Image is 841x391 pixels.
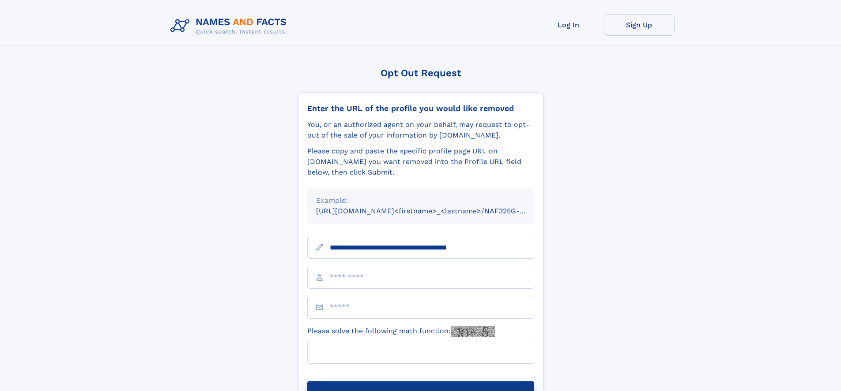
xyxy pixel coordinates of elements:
div: Opt Out Request [298,67,543,78]
img: Logo Names and Facts [167,14,294,38]
a: Log In [533,14,604,36]
div: Enter the URL of the profile you would like removed [307,104,534,113]
label: Please solve the following math function: [307,326,495,337]
div: Please copy and paste the specific profile page URL on [DOMAIN_NAME] you want removed into the Pr... [307,146,534,178]
a: Sign Up [604,14,675,36]
div: You, or an authorized agent on your behalf, may request to opt-out of the sale of your informatio... [307,119,534,141]
small: [URL][DOMAIN_NAME]<firstname>_<lastname>/NAF325G-xxxxxxxx [316,207,551,215]
div: Example: [316,195,525,206]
